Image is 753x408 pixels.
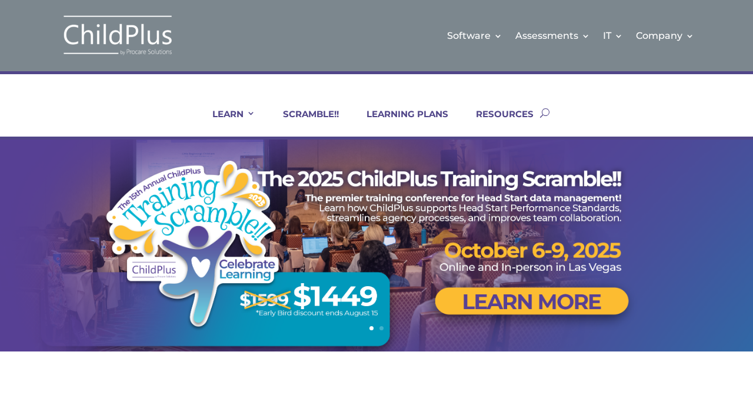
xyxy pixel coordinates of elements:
a: RESOURCES [461,108,534,137]
a: 2 [379,326,384,330]
a: LEARNING PLANS [352,108,448,137]
a: IT [603,12,623,59]
a: 1 [369,326,374,330]
a: Assessments [515,12,590,59]
a: LEARN [198,108,255,137]
a: SCRAMBLE!! [268,108,339,137]
a: Software [447,12,502,59]
a: Company [636,12,694,59]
